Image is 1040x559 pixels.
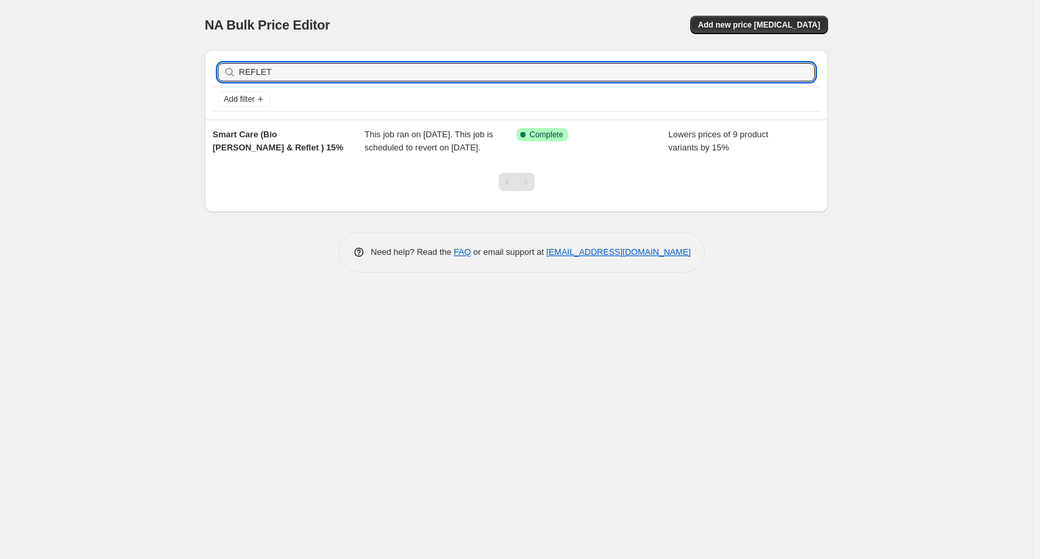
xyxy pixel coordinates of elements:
span: or email support at [471,247,547,257]
nav: Pagination [499,173,535,191]
button: Add new price [MEDICAL_DATA] [690,16,828,34]
a: [EMAIL_ADDRESS][DOMAIN_NAME] [547,247,691,257]
span: NA Bulk Price Editor [205,18,330,32]
span: Need help? Read the [371,247,454,257]
span: Add filter [224,94,255,104]
a: FAQ [454,247,471,257]
span: Complete [530,129,563,140]
span: Add new price [MEDICAL_DATA] [698,20,820,30]
button: Add filter [218,91,270,107]
span: Smart Care (Bio [PERSON_NAME] & Reflet ) 15% [213,129,343,152]
span: This job ran on [DATE]. This job is scheduled to revert on [DATE]. [365,129,493,152]
span: Lowers prices of 9 product variants by 15% [669,129,768,152]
